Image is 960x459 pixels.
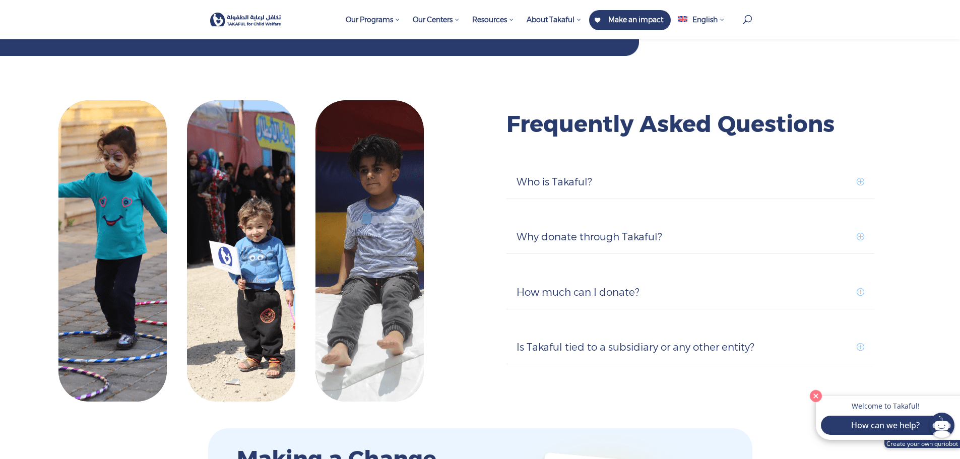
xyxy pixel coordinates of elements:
[673,10,729,39] a: English
[589,10,671,30] a: Make an impact
[346,15,400,24] span: Our Programs
[341,10,405,39] a: Our Programs
[522,10,587,39] a: About Takaful
[517,286,864,299] h5: How much can I donate?
[467,10,519,39] a: Resources
[884,440,960,448] a: Create your own quriobot
[821,416,950,435] button: How can we help?
[807,387,824,405] button: Close
[58,100,424,402] img: children playing
[517,175,864,188] h5: Who is Takaful?
[210,13,282,26] img: Takaful
[826,401,945,411] p: Welcome to Takaful!
[506,109,874,144] h2: Frequently Asked Questions
[408,10,465,39] a: Our Centers
[413,15,460,24] span: Our Centers
[692,15,718,24] span: English
[527,15,582,24] span: About Takaful
[517,230,864,243] h5: Why donate through Takaful?
[608,15,663,24] span: Make an impact
[517,341,864,354] h5: Is Takaful tied to a subsidiary or any other entity?
[472,15,514,24] span: Resources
